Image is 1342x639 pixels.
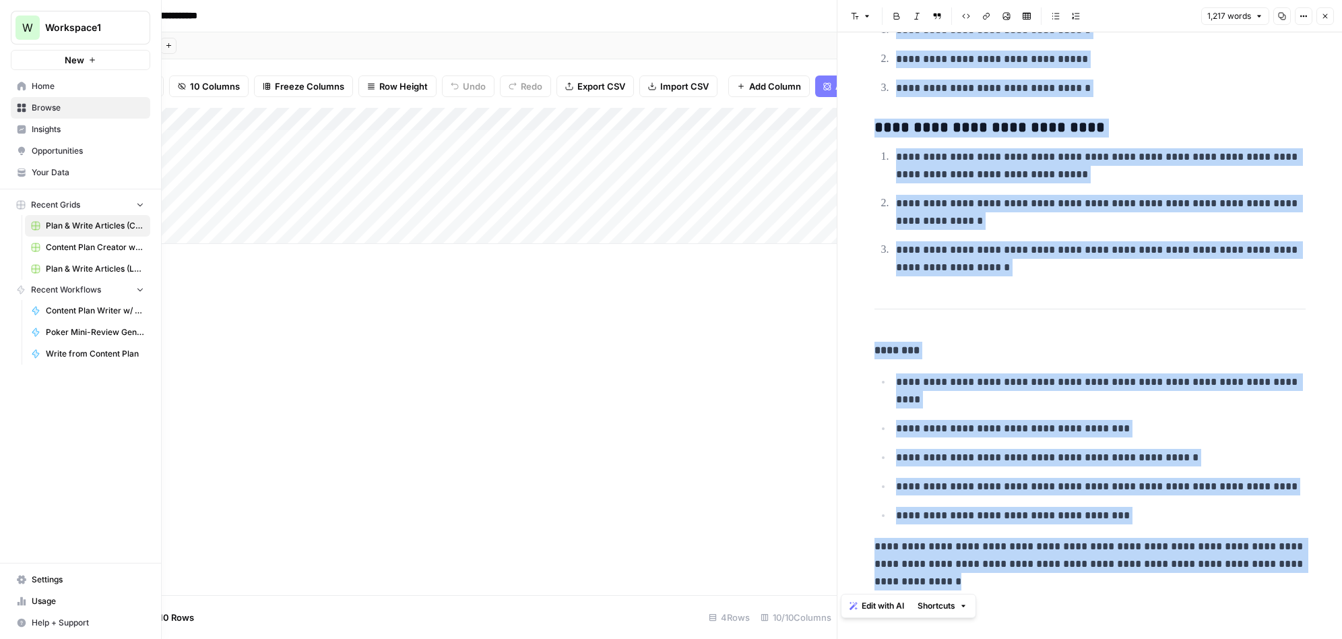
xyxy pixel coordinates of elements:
a: Home [11,75,150,97]
span: 10 Columns [190,80,240,93]
span: Browse [32,102,144,114]
span: Recent Grids [31,199,80,211]
div: 10/10 Columns [755,607,837,628]
span: Edit with AI [862,600,904,612]
span: Your Data [32,166,144,179]
a: Write from Content Plan [25,343,150,365]
button: Help + Support [11,612,150,634]
button: Redo [500,75,551,97]
span: Recent Workflows [31,284,101,296]
span: Redo [521,80,542,93]
a: Content Plan Creator with Brand Kit (COM Test) Grid [25,237,150,258]
span: Content Plan Creator with Brand Kit (COM Test) Grid [46,241,144,253]
button: 10 Columns [169,75,249,97]
span: Export CSV [577,80,625,93]
a: Settings [11,569,150,590]
span: Help + Support [32,617,144,629]
span: Opportunities [32,145,144,157]
span: W [22,20,33,36]
a: Insights [11,119,150,140]
button: Undo [442,75,494,97]
button: Add Power Agent [815,75,917,97]
span: Plan & Write Articles (COM) [46,220,144,232]
span: Freeze Columns [275,80,344,93]
button: Shortcuts [912,597,973,615]
span: Content Plan Writer w/ Visual Suggestions [46,305,144,317]
span: Shortcuts [918,600,955,612]
span: 1,217 words [1207,10,1251,22]
span: Home [32,80,144,92]
a: Usage [11,590,150,612]
a: Poker Mini-Review Generator [25,322,150,343]
button: Import CSV [639,75,717,97]
button: 1,217 words [1201,7,1269,25]
span: New [65,53,84,67]
a: Your Data [11,162,150,183]
button: New [11,50,150,70]
span: Add Column [749,80,801,93]
button: Freeze Columns [254,75,353,97]
a: Content Plan Writer w/ Visual Suggestions [25,300,150,322]
button: Workspace: Workspace1 [11,11,150,44]
span: Row Height [379,80,428,93]
span: Insights [32,123,144,135]
span: Write from Content Plan [46,348,144,360]
button: Recent Grids [11,195,150,215]
a: Plan & Write Articles (COM) [25,215,150,237]
button: Row Height [358,75,437,97]
button: Add Column [728,75,810,97]
button: Edit with AI [844,597,909,615]
span: Usage [32,595,144,607]
a: Browse [11,97,150,119]
div: 4 Rows [703,607,755,628]
span: Plan & Write Articles (LUSPS) [46,263,144,275]
span: Poker Mini-Review Generator [46,326,144,338]
a: Opportunities [11,140,150,162]
button: Recent Workflows [11,280,150,300]
span: Settings [32,574,144,586]
span: Import CSV [660,80,709,93]
span: Workspace1 [45,21,127,34]
a: Plan & Write Articles (LUSPS) [25,258,150,280]
span: Undo [463,80,486,93]
button: Export CSV [556,75,634,97]
span: Add 10 Rows [140,611,194,624]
